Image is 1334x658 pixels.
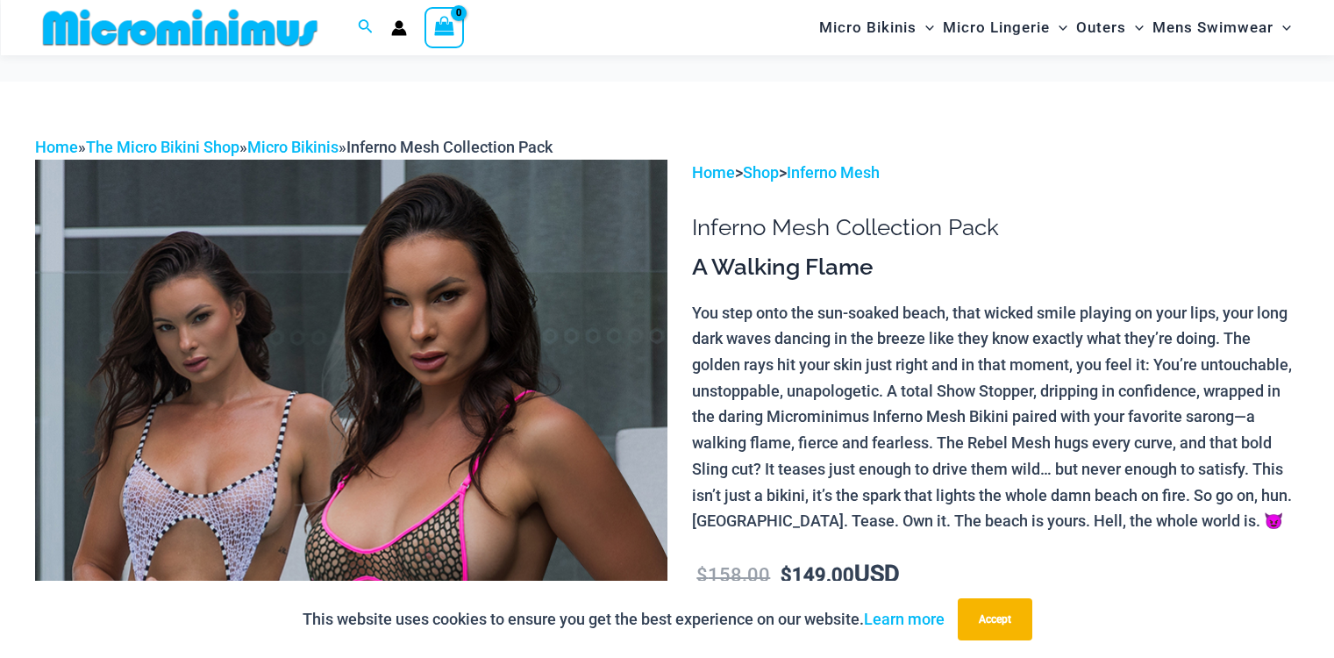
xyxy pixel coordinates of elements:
[781,564,854,586] bdi: 149.00
[692,214,1299,241] h1: Inferno Mesh Collection Pack
[1273,5,1291,50] span: Menu Toggle
[917,5,934,50] span: Menu Toggle
[692,561,1299,589] p: USD
[812,3,1299,53] nav: Site Navigation
[696,564,770,586] bdi: 158.00
[86,138,239,156] a: The Micro Bikini Shop
[1050,5,1067,50] span: Menu Toggle
[781,564,792,586] span: $
[787,163,880,182] a: Inferno Mesh
[1148,5,1295,50] a: Mens SwimwearMenu ToggleMenu Toggle
[864,610,945,628] a: Learn more
[391,20,407,36] a: Account icon link
[692,300,1299,534] p: You step onto the sun-soaked beach, that wicked smile playing on your lips, your long dark waves ...
[819,5,917,50] span: Micro Bikinis
[358,17,374,39] a: Search icon link
[743,163,779,182] a: Shop
[1072,5,1148,50] a: OutersMenu ToggleMenu Toggle
[815,5,938,50] a: Micro BikinisMenu ToggleMenu Toggle
[692,163,735,182] a: Home
[692,160,1299,186] p: > >
[303,606,945,633] p: This website uses cookies to ensure you get the best experience on our website.
[1076,5,1126,50] span: Outers
[424,7,465,47] a: View Shopping Cart, empty
[943,5,1050,50] span: Micro Lingerie
[35,138,553,156] span: » » »
[35,138,78,156] a: Home
[958,598,1032,640] button: Accept
[36,8,325,47] img: MM SHOP LOGO FLAT
[1152,5,1273,50] span: Mens Swimwear
[938,5,1072,50] a: Micro LingerieMenu ToggleMenu Toggle
[346,138,553,156] span: Inferno Mesh Collection Pack
[1126,5,1144,50] span: Menu Toggle
[247,138,339,156] a: Micro Bikinis
[696,564,708,586] span: $
[692,253,1299,283] h3: A Walking Flame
